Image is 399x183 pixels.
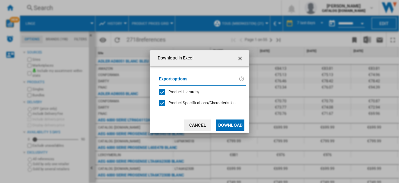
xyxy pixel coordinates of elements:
[234,52,247,64] button: getI18NText('BUTTONS.CLOSE_DIALOG')
[155,55,193,61] h4: Download in Excel
[168,89,199,94] span: Product Hierarchy
[237,55,244,62] ng-md-icon: getI18NText('BUTTONS.CLOSE_DIALOG')
[159,89,241,95] md-checkbox: Product Hierarchy
[168,100,236,105] span: Product Specifications/Characteristics
[159,75,239,87] label: Export options
[168,100,236,106] div: Only applies to Category View
[184,119,211,131] button: Cancel
[216,119,244,131] button: Download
